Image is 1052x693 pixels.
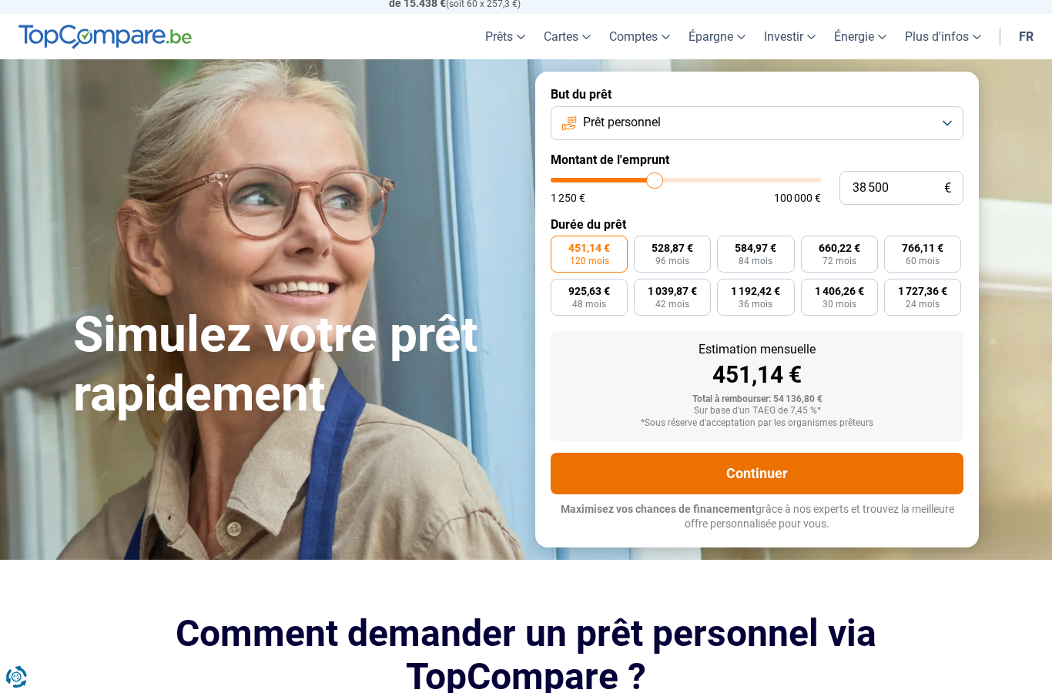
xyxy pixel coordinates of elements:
a: Plus d'infos [896,14,990,59]
span: 30 mois [823,300,856,309]
span: 60 mois [906,256,940,266]
div: Total à rembourser: 54 136,80 € [563,394,951,405]
a: Investir [755,14,825,59]
img: TopCompare [18,25,192,49]
span: € [944,182,951,195]
a: Prêts [476,14,534,59]
div: 451,14 € [563,363,951,387]
p: grâce à nos experts et trouvez la meilleure offre personnalisée pour vous. [551,502,963,532]
label: Montant de l'emprunt [551,152,963,167]
span: 1 192,42 € [731,286,780,296]
div: Sur base d'un TAEG de 7,45 %* [563,406,951,417]
a: Énergie [825,14,896,59]
a: fr [1010,14,1043,59]
a: Cartes [534,14,600,59]
span: 36 mois [739,300,772,309]
span: 100 000 € [774,192,821,203]
span: 584,97 € [735,243,776,253]
button: Prêt personnel [551,106,963,140]
h1: Simulez votre prêt rapidement [73,306,517,424]
span: 1 250 € [551,192,585,203]
span: 925,63 € [568,286,610,296]
span: 451,14 € [568,243,610,253]
span: 766,11 € [902,243,943,253]
span: 1 039,87 € [648,286,697,296]
button: Continuer [551,453,963,494]
span: 660,22 € [819,243,860,253]
span: 1 727,36 € [898,286,947,296]
span: 48 mois [572,300,606,309]
div: Estimation mensuelle [563,343,951,356]
span: 84 mois [739,256,772,266]
span: 120 mois [570,256,609,266]
a: Épargne [679,14,755,59]
label: Durée du prêt [551,217,963,232]
span: 1 406,26 € [815,286,864,296]
span: 528,87 € [652,243,693,253]
span: Prêt personnel [583,114,661,131]
span: Maximisez vos chances de financement [561,503,755,515]
a: Comptes [600,14,679,59]
span: 24 mois [906,300,940,309]
label: But du prêt [551,87,963,102]
div: *Sous réserve d'acceptation par les organismes prêteurs [563,418,951,429]
span: 96 mois [655,256,689,266]
span: 42 mois [655,300,689,309]
span: 72 mois [823,256,856,266]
